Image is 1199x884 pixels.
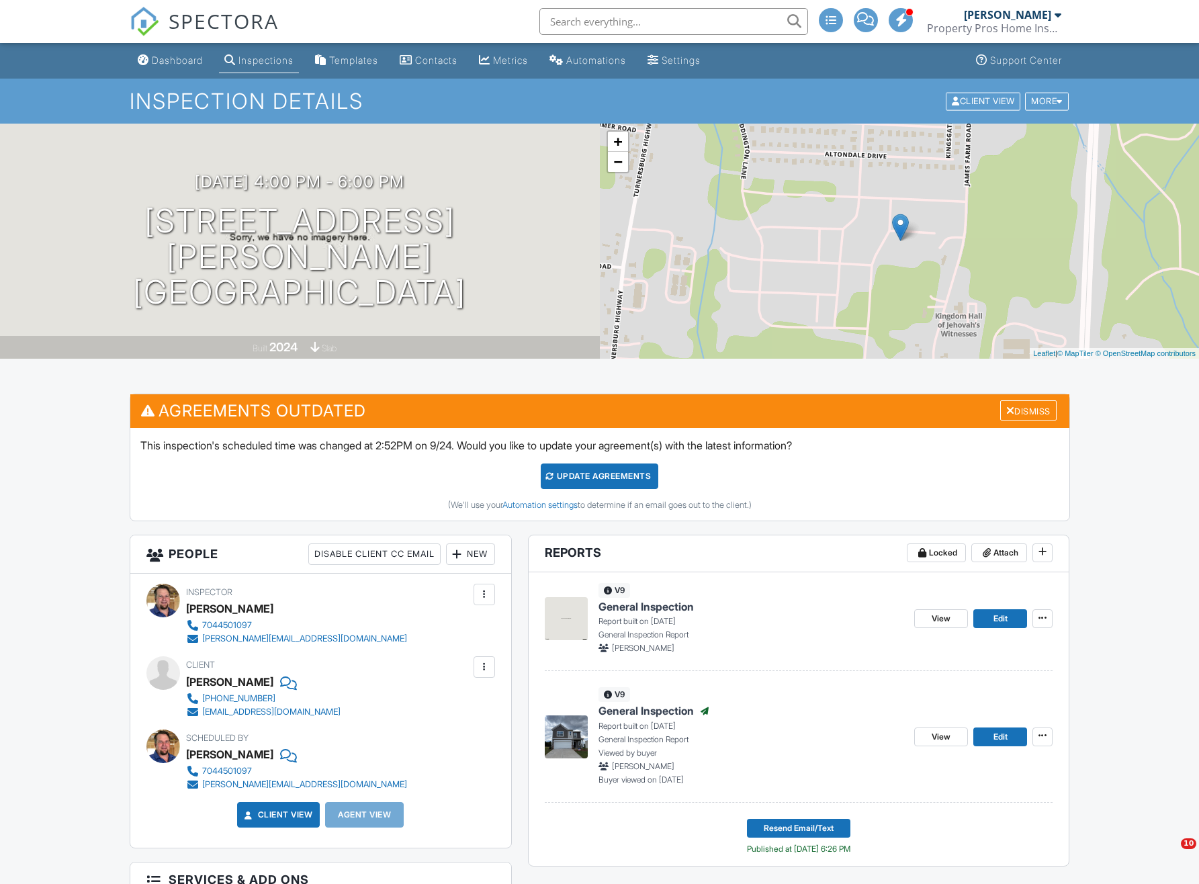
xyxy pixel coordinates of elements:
a: © MapTiler [1057,349,1094,357]
span: Built [253,343,267,353]
div: Disable Client CC Email [308,543,441,565]
div: Client View [946,92,1020,110]
h3: [DATE] 4:00 pm - 6:00 pm [195,173,404,191]
div: Property Pros Home Inspections [927,21,1061,35]
div: [PERSON_NAME] [186,672,273,692]
div: [PHONE_NUMBER] [202,693,275,704]
div: [PERSON_NAME] [964,8,1051,21]
a: Templates [310,48,384,73]
div: Update Agreements [541,463,658,489]
a: [EMAIL_ADDRESS][DOMAIN_NAME] [186,705,341,719]
span: Client [186,660,215,670]
div: Automations [566,54,626,66]
a: SPECTORA [130,18,279,46]
img: The Best Home Inspection Software - Spectora [130,7,159,36]
div: (We'll use your to determine if an email goes out to the client.) [140,500,1059,511]
div: 7044501097 [202,620,252,631]
iframe: Intercom live chat [1153,838,1186,871]
h3: Agreements Outdated [130,394,1069,427]
a: Support Center [971,48,1067,73]
a: 7044501097 [186,619,407,632]
a: Automation settings [502,500,578,510]
div: Settings [662,54,701,66]
span: slab [322,343,337,353]
h1: [STREET_ADDRESS][PERSON_NAME] [GEOGRAPHIC_DATA] [21,204,578,310]
a: Client View [242,808,313,822]
div: Metrics [493,54,528,66]
div: Support Center [990,54,1062,66]
a: Metrics [474,48,533,73]
a: Leaflet [1033,349,1055,357]
span: Scheduled By [186,733,249,743]
div: Templates [329,54,378,66]
h1: Inspection Details [130,89,1070,113]
div: [EMAIL_ADDRESS][DOMAIN_NAME] [202,707,341,717]
a: Settings [642,48,706,73]
a: Automations (Basic) [544,48,631,73]
a: Dashboard [132,48,208,73]
div: [PERSON_NAME][EMAIL_ADDRESS][DOMAIN_NAME] [202,633,407,644]
div: [PERSON_NAME][EMAIL_ADDRESS][DOMAIN_NAME] [202,779,407,790]
div: This inspection's scheduled time was changed at 2:52PM on 9/24. Would you like to update your agr... [130,428,1069,521]
div: [PERSON_NAME] [186,599,273,619]
div: 2024 [269,340,298,354]
span: Inspector [186,587,232,597]
div: Contacts [415,54,457,66]
a: Inspections [219,48,299,73]
div: More [1025,92,1069,110]
span: 10 [1181,838,1196,849]
h3: People [130,535,511,574]
a: Zoom out [608,152,628,172]
a: [PERSON_NAME][EMAIL_ADDRESS][DOMAIN_NAME] [186,632,407,646]
div: [PERSON_NAME] [186,744,273,764]
div: 7044501097 [202,766,252,777]
a: Contacts [394,48,463,73]
a: Client View [944,95,1024,105]
div: Inspections [238,54,294,66]
span: SPECTORA [169,7,279,35]
a: 7044501097 [186,764,407,778]
div: | [1030,348,1199,359]
div: New [446,543,495,565]
div: Dashboard [152,54,203,66]
a: Zoom in [608,132,628,152]
input: Search everything... [539,8,808,35]
a: [PERSON_NAME][EMAIL_ADDRESS][DOMAIN_NAME] [186,778,407,791]
div: Dismiss [1000,400,1057,421]
a: © OpenStreetMap contributors [1096,349,1196,357]
a: [PHONE_NUMBER] [186,692,341,705]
